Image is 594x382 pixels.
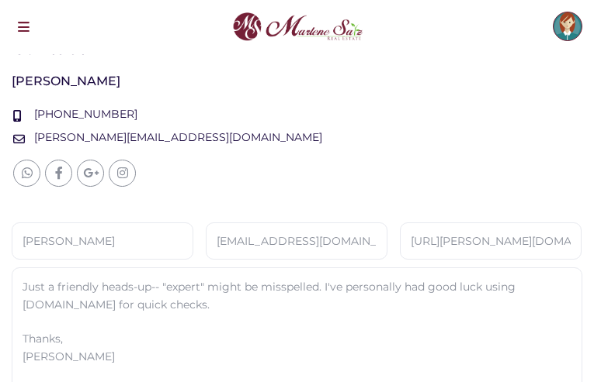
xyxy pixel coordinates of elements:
a: [PERSON_NAME][EMAIL_ADDRESS][DOMAIN_NAME] [34,130,322,144]
input: Website [400,222,582,260]
input: Full Name [12,222,193,260]
img: logo [228,9,366,46]
input: Email [206,222,387,260]
a: [PHONE_NUMBER] [34,107,137,121]
h3: [PERSON_NAME] [12,74,120,90]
